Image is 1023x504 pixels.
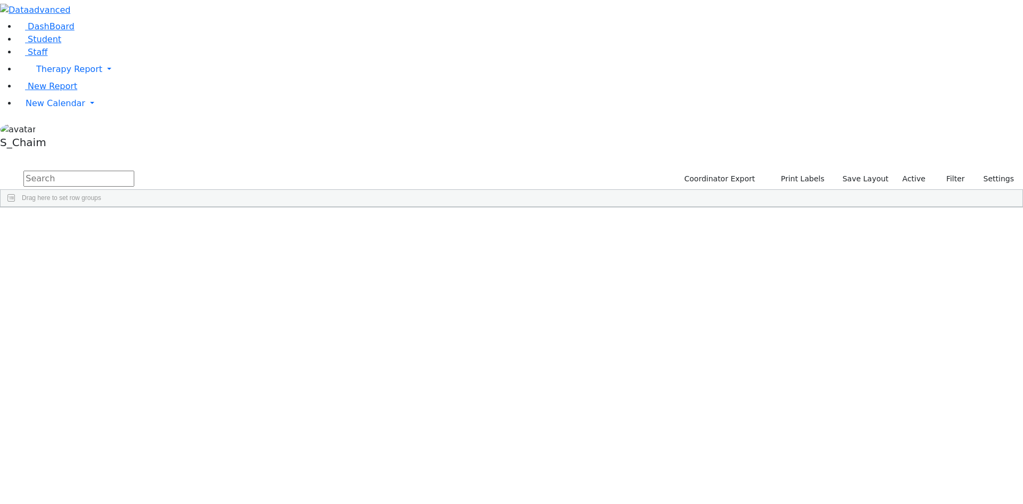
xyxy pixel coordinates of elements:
button: Filter [932,171,970,187]
button: Coordinator Export [677,171,760,187]
a: New Report [17,81,77,91]
a: New Calendar [17,93,1023,114]
button: Settings [970,171,1019,187]
a: Student [17,34,61,44]
a: DashBoard [17,21,75,31]
span: Drag here to set row groups [22,194,101,202]
span: New Calendar [26,98,85,108]
span: Staff [28,47,47,57]
span: Therapy Report [36,64,102,74]
label: Active [898,171,930,187]
span: New Report [28,81,77,91]
button: Print Labels [768,171,829,187]
span: Student [28,34,61,44]
a: Therapy Report [17,59,1023,80]
input: Search [23,171,134,187]
button: Save Layout [838,171,893,187]
span: DashBoard [28,21,75,31]
a: Staff [17,47,47,57]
